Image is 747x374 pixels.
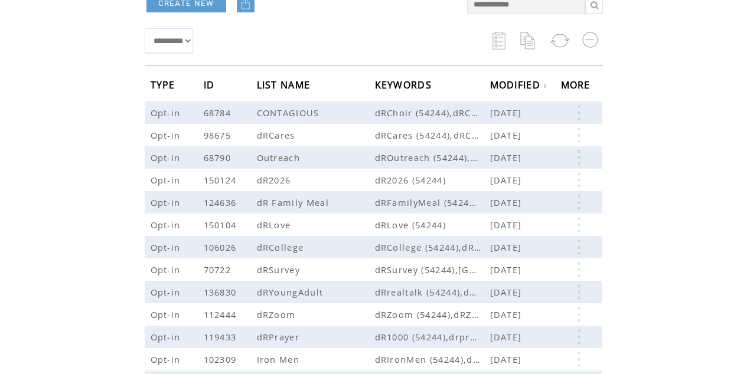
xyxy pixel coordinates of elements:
a: LIST NAME [257,81,314,88]
span: Opt-in [151,129,184,141]
span: 98675 [204,129,234,141]
span: MORE [561,76,593,97]
span: dRSurvey (54244),dRSurvey (71441-US) [375,264,490,275]
span: Outreach [257,152,304,163]
span: [DATE] [490,219,525,231]
span: dRIronMen (54244),dRIronMen (71441-US) [375,353,490,365]
span: 119433 [204,331,240,343]
span: dRCares [257,129,298,141]
span: Opt-in [151,241,184,253]
span: Opt-in [151,107,184,119]
span: dRSurvey [257,264,304,275]
span: TYPE [151,76,178,97]
span: dR2026 [257,174,294,186]
span: 70722 [204,264,234,275]
a: MODIFIED↓ [490,81,548,88]
span: 150104 [204,219,240,231]
span: dRCares (54244),dRCares (71441-US) [375,129,490,141]
span: Opt-in [151,309,184,320]
span: dROutreach (54244),dROutreach (71441-US) [375,152,490,163]
span: dR2026 (54244) [375,174,490,186]
span: Opt-in [151,152,184,163]
span: Opt-in [151,264,184,275]
span: 68790 [204,152,234,163]
span: [DATE] [490,309,525,320]
span: KEYWORDS [375,76,435,97]
span: Opt-in [151,174,184,186]
span: dRLove (54244) [375,219,490,231]
a: ID [204,81,218,88]
a: KEYWORDS [375,81,435,88]
span: 106026 [204,241,240,253]
span: dRZoom (54244),dRZoom (71441-US) [375,309,490,320]
span: Opt-in [151,331,184,343]
span: Opt-in [151,353,184,365]
span: dRZoom [257,309,299,320]
span: 102309 [204,353,240,365]
span: [DATE] [490,331,525,343]
span: dR Family Meal [257,196,332,208]
span: 136830 [204,286,240,298]
a: TYPE [151,81,178,88]
span: [DATE] [490,196,525,208]
span: [DATE] [490,286,525,298]
span: Opt-in [151,219,184,231]
span: CONTAGIOUS [257,107,322,119]
span: dRPrayer [257,331,303,343]
span: 68784 [204,107,234,119]
span: [DATE] [490,241,525,253]
span: Iron Men [257,353,303,365]
span: dRFamilyMeal (54244),dRFamilyMeal (71441-US) [375,196,490,208]
span: 150124 [204,174,240,186]
span: ID [204,76,218,97]
span: MODIFIED [490,76,544,97]
span: dRLove [257,219,294,231]
span: 124636 [204,196,240,208]
span: dRChoir (54244),dRContagious (54244),dRCONTAGIOUS (71441-US) [375,107,490,119]
span: dR1000 (54244),drprayer (54244),dRPrayer (71441-US) [375,331,490,343]
span: [DATE] [490,129,525,141]
span: dRrealtalk (54244),dRYoungAdult (54244) [375,286,490,298]
span: [DATE] [490,264,525,275]
span: dRYoungAdult [257,286,327,298]
span: dRCollege [257,241,307,253]
span: Opt-in [151,196,184,208]
span: [DATE] [490,353,525,365]
span: 112444 [204,309,240,320]
span: [DATE] [490,107,525,119]
span: dRCollege (54244),dRcollege (71441-US) [375,241,490,253]
span: [DATE] [490,174,525,186]
span: [DATE] [490,152,525,163]
span: Opt-in [151,286,184,298]
span: LIST NAME [257,76,314,97]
